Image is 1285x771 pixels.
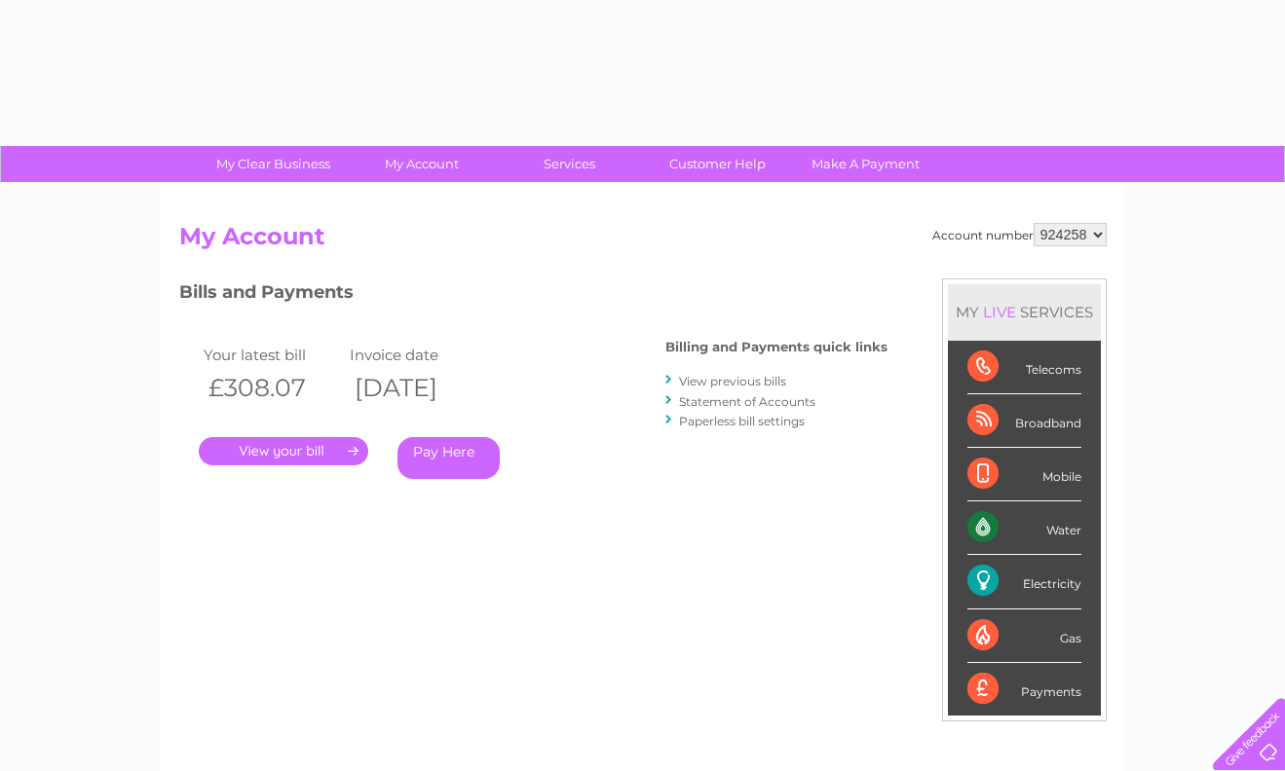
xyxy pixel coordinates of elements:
div: MY SERVICES [948,284,1101,340]
a: Pay Here [397,437,500,479]
div: Mobile [967,448,1081,501]
th: £308.07 [199,368,345,408]
a: Paperless bill settings [679,414,805,428]
a: View previous bills [679,374,786,388]
td: Invoice date [345,342,491,368]
th: [DATE] [345,368,491,408]
a: Make A Payment [785,146,946,182]
a: My Clear Business [193,146,354,182]
div: Telecoms [967,341,1081,394]
div: Gas [967,609,1081,663]
h4: Billing and Payments quick links [665,340,888,354]
div: Electricity [967,555,1081,608]
a: Customer Help [637,146,798,182]
td: Your latest bill [199,342,345,368]
h2: My Account [179,223,1107,260]
div: Broadband [967,394,1081,448]
div: Payments [967,663,1081,716]
a: Statement of Accounts [679,394,815,409]
h3: Bills and Payments [179,278,888,312]
div: Account number [932,223,1107,246]
div: LIVE [979,303,1020,321]
a: . [199,437,368,465]
a: Services [489,146,650,182]
div: Water [967,501,1081,555]
a: My Account [341,146,502,182]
